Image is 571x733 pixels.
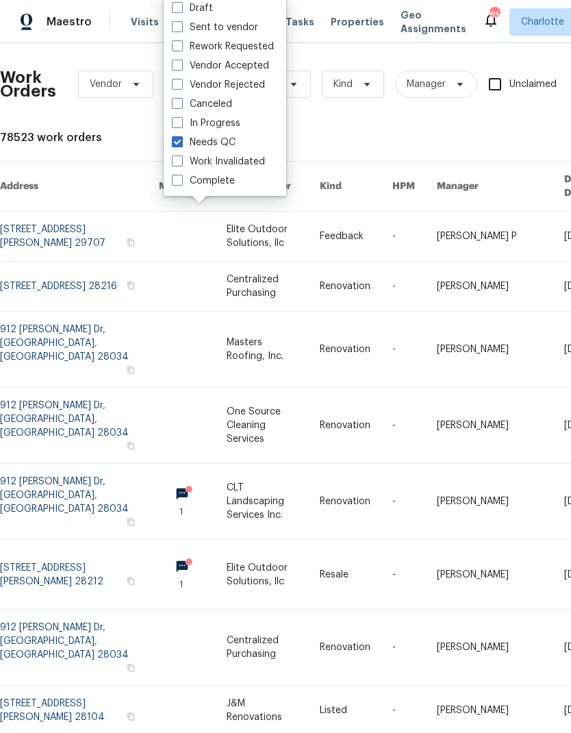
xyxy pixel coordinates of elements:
[490,8,499,22] div: 85
[381,610,426,686] td: -
[125,662,137,674] button: Copy Address
[172,116,240,130] label: In Progress
[401,8,466,36] span: Geo Assignments
[309,540,381,610] td: Resale
[90,77,122,91] span: Vendor
[47,15,92,29] span: Maestro
[426,162,553,212] th: Manager
[216,212,309,262] td: Elite Outdoor Solutions, llc
[381,262,426,312] td: -
[381,212,426,262] td: -
[216,464,309,540] td: CLT Landscaping Services Inc.
[172,174,235,188] label: Complete
[309,262,381,312] td: Renovation
[216,540,309,610] td: Elite Outdoor Solutions, llc
[125,516,137,528] button: Copy Address
[426,464,553,540] td: [PERSON_NAME]
[172,78,265,92] label: Vendor Rejected
[309,464,381,540] td: Renovation
[407,77,446,91] span: Manager
[131,15,159,29] span: Visits
[216,312,309,388] td: Masters Roofing, Inc.
[381,162,426,212] th: HPM
[172,1,213,15] label: Draft
[125,279,137,292] button: Copy Address
[216,388,309,464] td: One Source Cleaning Services
[172,59,269,73] label: Vendor Accepted
[125,440,137,452] button: Copy Address
[426,212,553,262] td: [PERSON_NAME] P
[125,236,137,249] button: Copy Address
[309,312,381,388] td: Renovation
[333,77,353,91] span: Kind
[331,15,384,29] span: Properties
[285,17,314,27] span: Tasks
[381,312,426,388] td: -
[309,388,381,464] td: Renovation
[426,610,553,686] td: [PERSON_NAME]
[426,312,553,388] td: [PERSON_NAME]
[216,262,309,312] td: Centralized Purchasing
[172,97,232,111] label: Canceled
[172,136,236,149] label: Needs QC
[148,162,216,212] th: Messages
[309,162,381,212] th: Kind
[426,540,553,610] td: [PERSON_NAME]
[426,388,553,464] td: [PERSON_NAME]
[125,575,137,587] button: Copy Address
[309,610,381,686] td: Renovation
[381,540,426,610] td: -
[426,262,553,312] td: [PERSON_NAME]
[172,40,274,53] label: Rework Requested
[381,464,426,540] td: -
[125,710,137,723] button: Copy Address
[172,155,265,169] label: Work Invalidated
[125,364,137,376] button: Copy Address
[172,21,258,34] label: Sent to vendor
[509,77,557,92] span: Unclaimed
[309,212,381,262] td: Feedback
[521,15,564,29] span: Charlotte
[381,388,426,464] td: -
[216,610,309,686] td: Centralized Purchasing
